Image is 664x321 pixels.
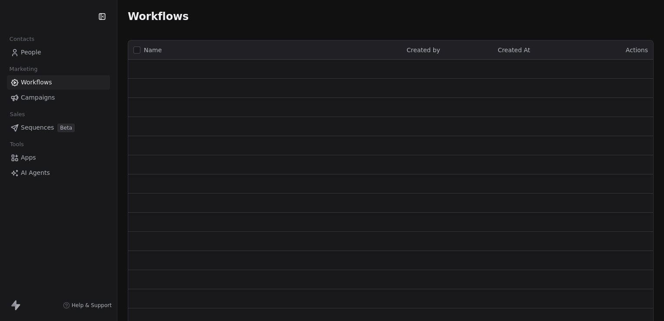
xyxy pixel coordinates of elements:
a: Apps [7,150,110,165]
span: Campaigns [21,93,55,102]
span: Marketing [6,63,41,76]
span: Tools [6,138,27,151]
a: SequencesBeta [7,120,110,135]
a: People [7,45,110,60]
span: Contacts [6,33,38,46]
span: Name [144,46,162,55]
span: Created At [498,47,530,53]
span: Help & Support [72,302,112,309]
span: Created by [407,47,440,53]
span: Sequences [21,123,54,132]
a: Help & Support [63,302,112,309]
a: Workflows [7,75,110,90]
span: Actions [626,47,648,53]
span: Beta [57,124,75,132]
span: Sales [6,108,29,121]
span: Workflows [128,10,189,23]
span: People [21,48,41,57]
a: AI Agents [7,166,110,180]
a: Campaigns [7,90,110,105]
span: Workflows [21,78,52,87]
span: AI Agents [21,168,50,177]
span: Apps [21,153,36,162]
